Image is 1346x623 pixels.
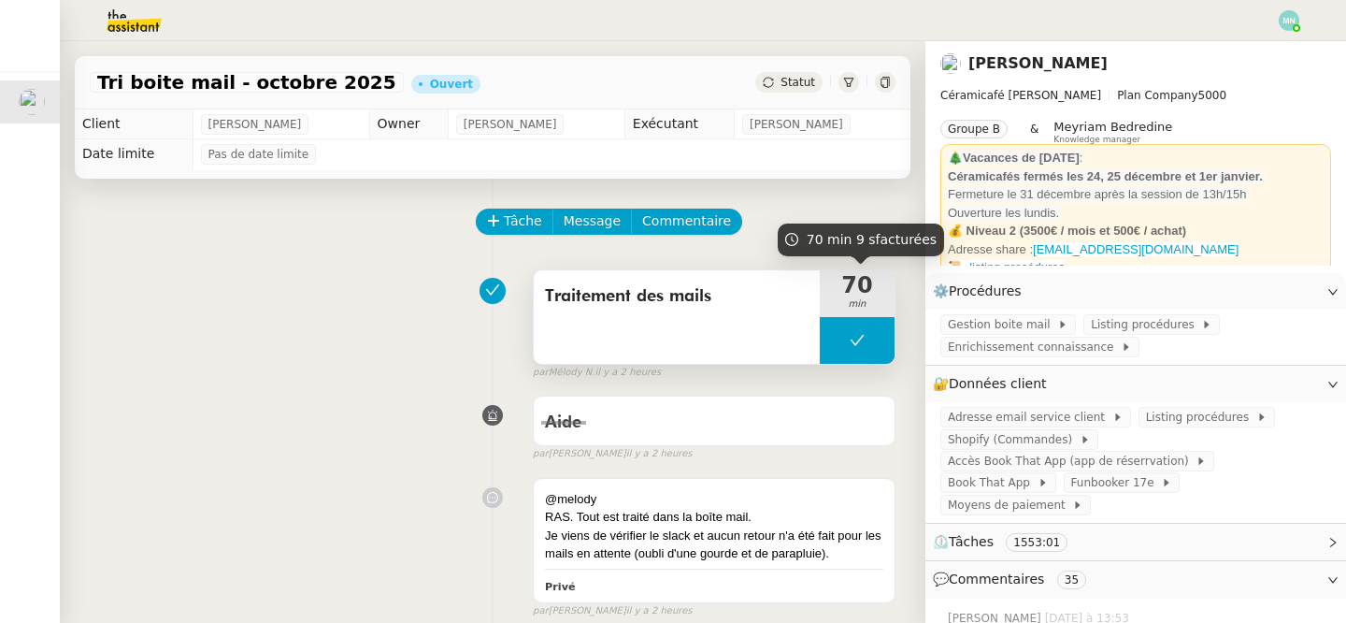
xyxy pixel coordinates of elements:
span: Ouverture les lundis. [948,206,1059,220]
span: Listing procédures [1146,408,1256,427]
span: 🔐 [933,373,1054,395]
strong: Céramicafés fermés les 24, 25 décembre et 1er janvier. [948,169,1263,183]
span: Tri boite mail - octobre 2025 [97,73,396,92]
span: Gestion boite mail [948,315,1057,334]
button: Message [552,209,632,235]
div: Adresse share : [948,240,1324,259]
span: Plan Company [1117,89,1197,102]
span: par [533,603,549,619]
span: Book That App [948,473,1038,492]
small: [PERSON_NAME] [533,603,692,619]
span: 💬 [933,572,1094,587]
img: users%2F9mvJqJUvllffspLsQzytnd0Nt4c2%2Favatar%2F82da88e3-d90d-4e39-b37d-dcb7941179ae [19,89,45,115]
div: RAS. Tout est traité dans la boîte mail. [545,508,883,527]
span: Fermeture le 31 décembre après la session de 13h/15h [948,187,1246,201]
span: Céramicafé [PERSON_NAME] [940,89,1101,102]
nz-tag: Groupe B [940,120,1008,138]
span: par [533,446,549,462]
a: [EMAIL_ADDRESS][DOMAIN_NAME] [1033,242,1239,256]
span: Procédures [949,283,1022,298]
span: Pas de date limite [208,145,309,164]
span: 5000 [1198,89,1227,102]
div: Je viens de vérifier le slack et aucun retour n'a été fait pour les mails en attente (oubli d'une... [545,527,883,563]
span: Aide [545,414,581,431]
span: min [820,297,895,312]
td: Exécutant [624,109,734,139]
span: ⚙️ [933,281,1030,302]
small: [PERSON_NAME] [533,446,692,462]
b: Privé [545,581,575,593]
a: [PERSON_NAME] [968,54,1108,72]
span: Commentaires [949,572,1044,587]
span: Listing procédures [1091,315,1201,334]
strong: 💰 Niveau 2 (3500€ / mois et 500€ / achat) [948,224,1186,238]
td: Owner [369,109,448,139]
img: svg [1279,10,1299,31]
td: Client [75,109,193,139]
div: 💬Commentaires 35 [925,561,1346,598]
span: : [1080,151,1083,165]
span: Knowledge manager [1053,135,1140,145]
button: Tâche [476,209,553,235]
div: ⏲️Tâches 1553:01 [925,524,1346,560]
span: Commentaire [642,210,731,232]
span: ⏲️ [933,534,1083,549]
nz-tag: 35 [1057,571,1086,589]
span: Traitement des mails [545,283,809,311]
span: 70 [820,274,895,297]
div: @melody [545,490,883,509]
span: il y a 2 heures [594,365,661,381]
app-user-label: Knowledge manager [1053,120,1172,144]
span: Tâche [504,210,542,232]
span: il y a 2 heures [626,446,693,462]
span: [PERSON_NAME] [208,115,302,134]
img: users%2F9mvJqJUvllffspLsQzytnd0Nt4c2%2Favatar%2F82da88e3-d90d-4e39-b37d-dcb7941179ae [940,53,961,74]
span: il y a 2 heures [626,603,693,619]
span: Message [564,210,621,232]
span: Tâches [949,534,994,549]
strong: 🎄Vacances de [DATE] [948,151,1080,165]
td: Date limite [75,139,193,169]
div: Ouvert [430,79,473,90]
span: Meyriam Bedredine [1053,120,1172,134]
span: Statut [780,76,815,89]
span: [PERSON_NAME] [750,115,843,134]
a: 📜. listing procédures [948,260,1065,274]
span: Funbooker 17e [1071,473,1162,492]
span: & [1030,120,1038,144]
div: 🔐Données client [925,366,1346,402]
button: Commentaire [631,209,742,235]
div: ⚙️Procédures [925,273,1346,310]
span: [PERSON_NAME] [464,115,557,134]
span: Données client [949,376,1047,391]
span: Shopify (Commandes) [948,430,1080,449]
span: Moyens de paiement [948,496,1072,514]
span: Adresse email service client [948,408,1112,427]
span: par [533,365,549,381]
span: Enrichissement connaissance [948,338,1121,356]
nz-tag: 1553:01 [1006,533,1067,552]
small: Mélody N. [533,365,661,381]
span: Accès Book That App (app de réserrvation) [948,452,1196,471]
